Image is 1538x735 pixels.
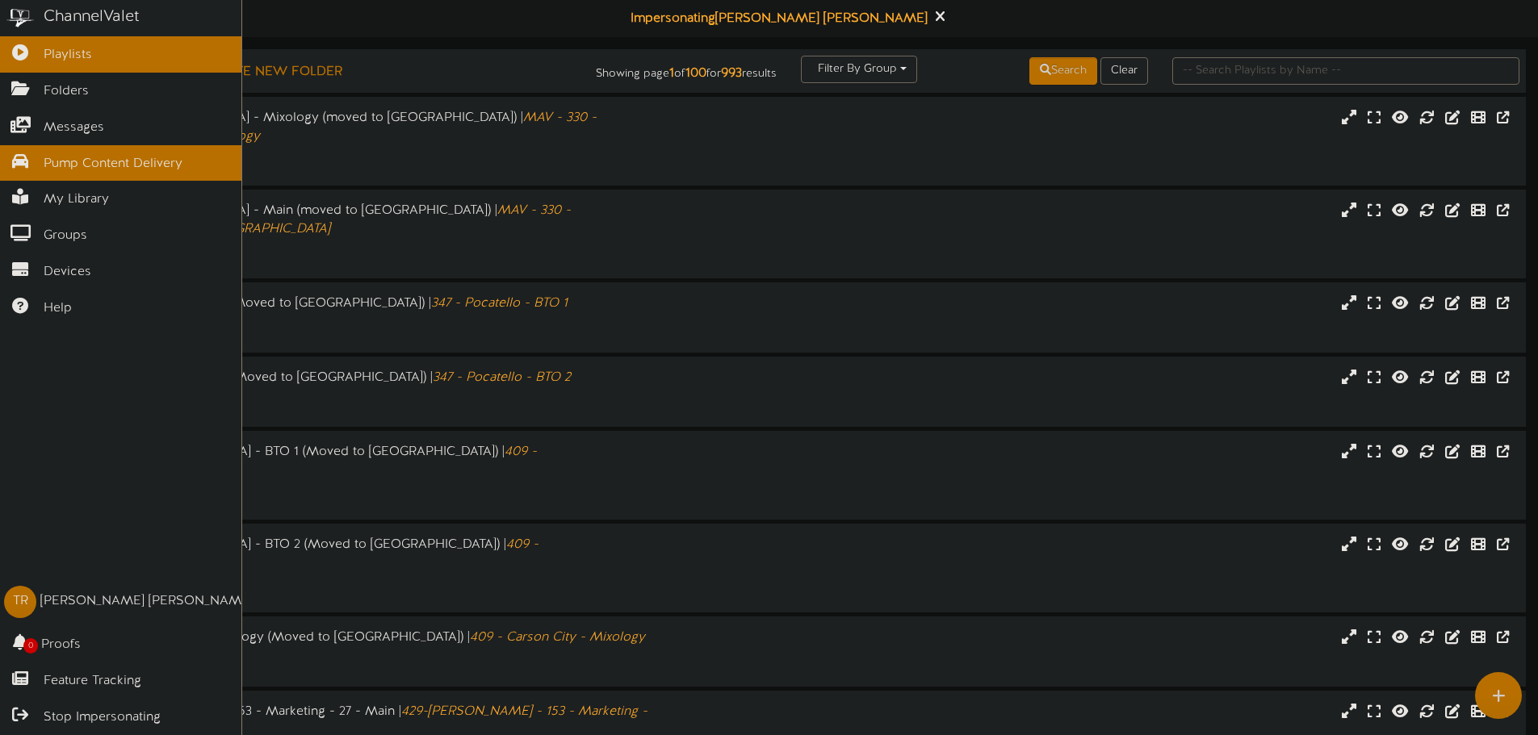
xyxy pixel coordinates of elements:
div: 409 - [GEOGRAPHIC_DATA] - BTO 2 (Moved to [GEOGRAPHIC_DATA]) | [65,536,654,573]
div: Showing page of for results [542,56,789,83]
span: Stop Impersonating [44,708,161,727]
div: 347 - Pocatello - BTO 1 (Moved to [GEOGRAPHIC_DATA]) | [65,294,654,313]
div: 409 - Carson City - Mixology (Moved to [GEOGRAPHIC_DATA]) | [65,629,654,647]
i: 347 - Pocatello - BTO 2 [433,370,571,385]
div: # 7769 [65,401,654,415]
button: Filter By Group [801,56,917,83]
div: # 7770 [65,661,654,674]
button: Create New Folder [186,62,347,82]
input: -- Search Playlists by Name -- [1172,57,1519,85]
span: 0 [23,638,38,654]
button: Clear [1100,57,1148,85]
div: # 7768 [65,327,654,340]
div: # 7772 [65,587,654,600]
span: Proofs [41,636,81,654]
div: Landscape ( 16:9 ) [65,647,654,661]
span: My Library [44,190,109,209]
span: Folders [44,82,89,101]
strong: 100 [685,66,706,81]
div: # 6749 [65,160,654,173]
strong: 1 [669,66,674,81]
div: # 7127 [65,253,654,266]
i: 409 - Carson City - Mixology [470,630,645,645]
span: Feature Tracking [44,672,141,691]
i: 347 - Pocatello - BTO 1 [431,296,568,311]
div: [PERSON_NAME] [PERSON_NAME] [40,592,253,611]
div: Landscape ( 16:9 ) [65,573,654,587]
div: 409 - [GEOGRAPHIC_DATA] - BTO 1 (Moved to [GEOGRAPHIC_DATA]) | [65,443,654,480]
span: Pump Content Delivery [44,155,182,173]
i: MAV - 330 - [GEOGRAPHIC_DATA] - [GEOGRAPHIC_DATA] [65,203,571,236]
div: Landscape ( 16:9 ) [65,387,654,401]
div: Landscape ( 16:9 ) [65,312,654,326]
button: Search [1029,57,1097,85]
div: 330 - [GEOGRAPHIC_DATA] - Main (moved to [GEOGRAPHIC_DATA]) | [65,202,654,239]
div: TR [4,586,36,618]
div: # 7771 [65,494,654,507]
span: Groups [44,227,87,245]
span: Devices [44,263,91,282]
span: Help [44,299,72,318]
div: ChannelValet [44,6,140,29]
div: Landscape ( 16:9 ) [65,238,654,252]
div: 347 - Pocatello - BTO 2 (Moved to [GEOGRAPHIC_DATA]) | [65,369,654,387]
div: Portrait ( 9:16 ) [65,145,654,159]
div: Landscape ( 16:9 ) [65,480,654,494]
span: Playlists [44,46,92,65]
span: Messages [44,119,104,137]
strong: 993 [721,66,742,81]
div: 330 - [GEOGRAPHIC_DATA] - Mixology (moved to [GEOGRAPHIC_DATA]) | [65,109,654,146]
